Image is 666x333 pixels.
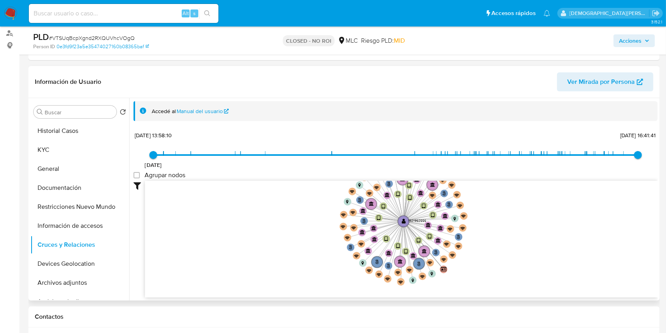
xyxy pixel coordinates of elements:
h1: Información de Usuario [35,78,101,86]
span: [DATE] 13:58:10 [135,131,172,139]
input: Buscar [45,109,113,116]
text:  [346,200,349,204]
text:  [341,225,346,229]
text:  [430,194,435,198]
text:  [430,182,435,187]
text:  [359,242,363,247]
a: Notificaciones [544,10,550,17]
text:  [457,235,460,239]
a: Salir [652,9,660,17]
text: 1921962556 [408,218,426,223]
text:  [396,243,400,249]
text:  [450,254,455,258]
text:  [436,202,440,206]
text:  [387,181,391,186]
text:  [377,215,381,221]
text:  [376,272,381,277]
a: 0e3fd9f23a5e35474027160b08365baf [56,43,149,50]
b: PLD [33,30,49,43]
text:  [361,208,365,213]
input: Buscar usuario o caso... [29,8,218,19]
text:  [426,223,431,227]
text:  [434,250,438,255]
b: Person ID [33,43,55,50]
text:  [454,193,459,197]
text:  [436,238,440,243]
text:  [417,238,420,243]
input: Agrupar nodos [134,172,140,178]
text:  [442,191,446,196]
text:  [453,216,456,221]
text:  [441,267,447,272]
text:  [407,268,412,272]
text:  [351,226,356,231]
text:  [417,261,421,266]
button: Cruces y Relaciones [30,235,129,254]
text:  [358,197,362,202]
span: MID [394,36,405,45]
button: Restricciones Nuevo Mundo [30,197,129,216]
text:  [438,225,443,230]
text:  [460,226,465,231]
text:  [449,184,454,188]
button: KYC [30,140,129,159]
button: Archivos adjuntos [30,273,129,292]
span: 3.152.1 [651,19,662,25]
text:  [371,226,376,231]
text:  [428,234,431,239]
text:  [374,186,379,190]
text:  [396,191,400,197]
text:  [407,183,411,188]
span: Ver Mirada por Persona [567,72,635,91]
text:  [402,218,406,224]
button: General [30,159,129,178]
text:  [366,248,371,253]
text:  [341,213,346,218]
text:  [349,245,352,250]
text:  [420,275,425,279]
span: [DATE] [145,161,162,169]
text:  [431,212,435,218]
text:  [367,269,371,273]
text:  [350,211,355,215]
text:  [386,250,391,255]
text:  [427,261,432,265]
text:  [375,259,379,264]
a: Manual del usuario [177,108,229,115]
text:  [408,195,412,200]
span: Alt [182,9,189,17]
text:  [443,214,448,218]
text:  [387,263,390,268]
button: Volver al orden por defecto [120,109,126,117]
button: Devices Geolocation [30,254,129,273]
button: Buscar [37,109,43,115]
text:  [418,191,423,195]
text:  [362,218,366,223]
text:  [415,177,420,182]
text:  [384,236,388,242]
p: cristian.porley@mercadolibre.com [570,9,649,17]
text:  [398,280,403,285]
text:  [395,271,400,275]
text:  [369,201,374,206]
text:  [404,249,408,254]
text:  [382,203,385,209]
text:  [350,190,354,194]
button: Documentación [30,178,129,197]
text:  [360,230,365,235]
text:  [412,278,414,283]
text:  [361,261,364,265]
text:  [440,179,445,183]
text:  [367,192,372,196]
button: search-icon [199,8,215,19]
button: Anticipos de dinero [30,292,129,311]
span: Accedé al [152,108,176,115]
button: Historial Casos [30,121,129,140]
text:  [345,236,350,240]
text:  [422,249,427,254]
span: s [193,9,196,17]
text:  [372,237,377,241]
span: Accesos rápidos [491,9,536,17]
text:  [461,214,466,219]
text:  [431,272,433,276]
